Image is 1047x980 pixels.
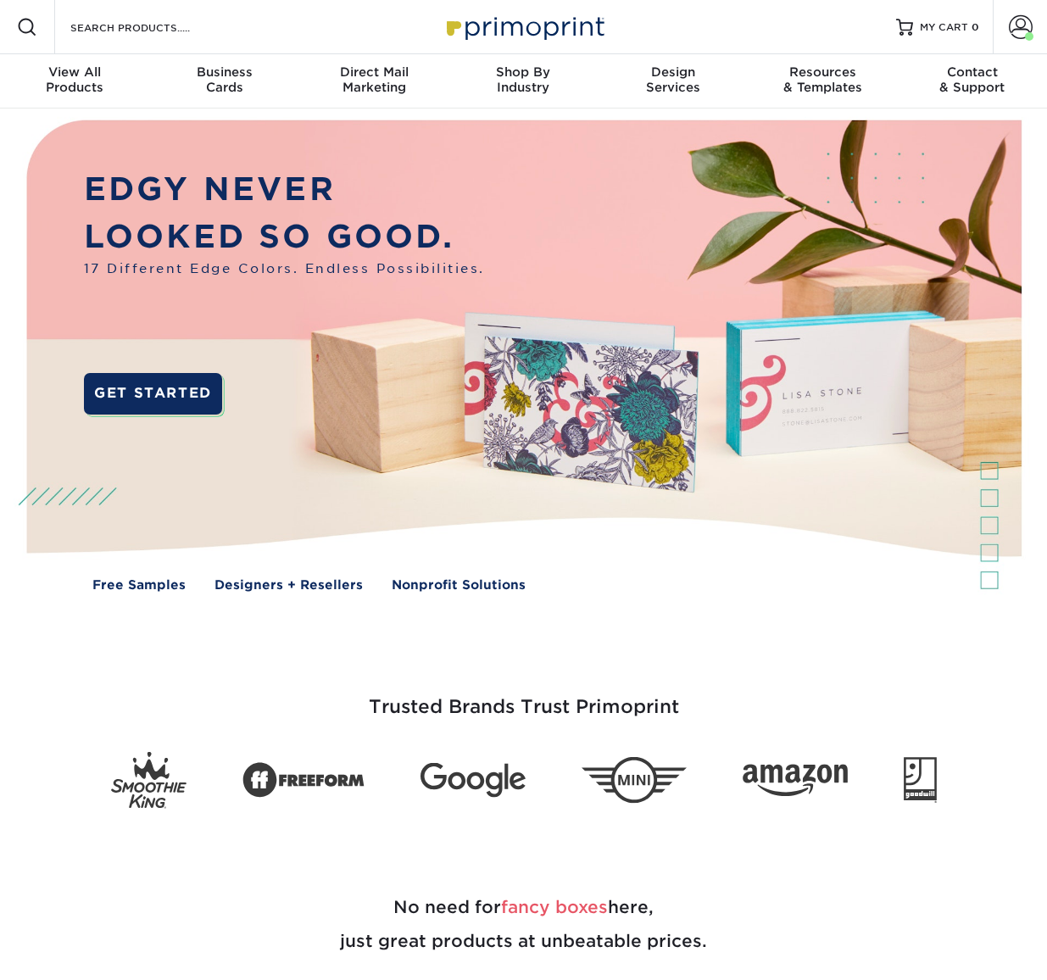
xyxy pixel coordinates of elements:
div: Marketing [299,64,448,95]
div: & Templates [748,64,897,95]
a: Resources& Templates [748,54,897,109]
a: Contact& Support [898,54,1047,109]
span: Direct Mail [299,64,448,80]
a: Nonprofit Solutions [392,576,526,594]
img: Google [420,763,526,798]
span: Shop By [448,64,598,80]
img: Goodwill [904,757,937,803]
a: GET STARTED [84,373,222,415]
a: BusinessCards [149,54,298,109]
img: Freeform [242,753,365,807]
img: Primoprint [439,8,609,45]
img: Amazon [743,765,848,797]
div: Cards [149,64,298,95]
span: Contact [898,64,1047,80]
div: Industry [448,64,598,95]
div: Services [599,64,748,95]
span: MY CART [920,20,968,35]
h3: Trusted Brands Trust Primoprint [28,655,1020,738]
span: Resources [748,64,897,80]
span: 17 Different Edge Colors. Endless Possibilities. [84,259,485,278]
a: Designers + Resellers [214,576,363,594]
span: 0 [972,21,979,33]
img: Mini [582,757,687,804]
a: Direct MailMarketing [299,54,448,109]
span: Design [599,64,748,80]
img: Smoothie King [111,752,187,809]
a: Shop ByIndustry [448,54,598,109]
p: LOOKED SO GOOD. [84,213,485,260]
a: Free Samples [92,576,186,594]
span: Business [149,64,298,80]
a: DesignServices [599,54,748,109]
div: & Support [898,64,1047,95]
p: EDGY NEVER [84,165,485,213]
input: SEARCH PRODUCTS..... [69,17,234,37]
span: fancy boxes [501,897,608,917]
